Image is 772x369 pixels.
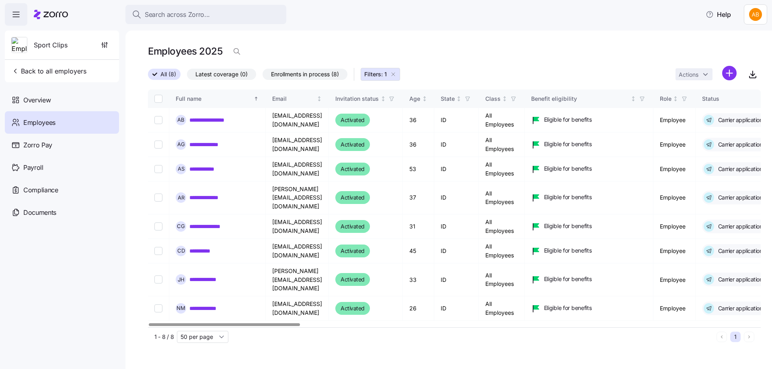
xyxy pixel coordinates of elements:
th: ClassNot sorted [479,90,525,108]
td: Employee [653,296,696,321]
div: Not sorted [422,96,427,102]
div: Benefit eligibility [531,94,629,103]
td: [EMAIL_ADDRESS][DOMAIN_NAME] [266,157,329,181]
th: EmailNot sorted [266,90,329,108]
span: Activated [341,140,365,149]
span: Search across Zorro... [145,10,210,20]
span: Enrollments in process (8) [271,69,339,80]
input: Select record 6 [154,247,162,255]
td: All Employees [479,133,525,157]
span: A G [177,142,185,147]
div: Not sorted [456,96,462,102]
td: Employee [653,239,696,263]
span: Filters: 1 [364,70,387,78]
td: ID [434,296,479,321]
span: Compliance [23,185,58,195]
span: C G [177,224,185,229]
span: Eligible for benefits [544,275,592,283]
td: Employee [653,181,696,214]
td: ID [434,157,479,181]
th: Benefit eligibilityNot sorted [525,90,653,108]
button: Actions [675,68,712,80]
button: Search across Zorro... [125,5,286,24]
td: ID [434,214,479,239]
td: 45 [403,239,434,263]
th: Full nameSorted ascending [169,90,266,108]
td: ID [434,108,479,133]
span: Sport Clips [34,40,68,50]
span: Activated [341,164,365,174]
button: Help [699,6,737,22]
td: [EMAIL_ADDRESS][DOMAIN_NAME] [266,108,329,133]
span: Activated [341,193,365,202]
div: State [441,94,455,103]
td: ID [434,133,479,157]
span: Zorro Pay [23,140,52,150]
td: Employee [653,263,696,296]
div: Class [485,94,501,103]
td: 33 [403,263,434,296]
svg: add icon [722,66,737,80]
a: Employees [5,111,119,134]
input: Select record 2 [154,141,162,149]
span: Payroll [23,163,43,173]
td: Employee [653,214,696,239]
span: Help [706,10,731,19]
span: Activated [341,222,365,231]
span: Eligible for benefits [544,304,592,312]
a: Overview [5,89,119,111]
input: Select record 3 [154,165,162,173]
td: 37 [403,181,434,214]
div: Not sorted [673,96,678,102]
td: All Employees [479,214,525,239]
td: All Employees [479,263,525,296]
input: Select record 7 [154,275,162,283]
td: Employee [653,157,696,181]
span: Activated [341,246,365,256]
td: 26 [403,296,434,321]
td: [EMAIL_ADDRESS][DOMAIN_NAME] [266,133,329,157]
span: Eligible for benefits [544,140,592,148]
td: [PERSON_NAME][EMAIL_ADDRESS][DOMAIN_NAME] [266,181,329,214]
div: Invitation status [335,94,379,103]
div: Not sorted [316,96,322,102]
td: All Employees [479,239,525,263]
span: A S [178,166,185,171]
div: Full name [176,94,252,103]
input: Select record 8 [154,304,162,312]
div: Sorted ascending [253,96,259,102]
th: AgeNot sorted [403,90,434,108]
input: Select record 4 [154,194,162,202]
span: Eligible for benefits [544,193,592,201]
td: Employee [653,133,696,157]
img: 42a6513890f28a9d591cc60790ab6045 [749,8,762,21]
input: Select record 5 [154,222,162,230]
img: Employer logo [12,37,27,53]
span: Actions [679,72,698,77]
div: Email [272,94,315,103]
th: Invitation statusNot sorted [329,90,403,108]
span: Back to all employers [11,66,86,76]
td: [EMAIL_ADDRESS][DOMAIN_NAME] [266,214,329,239]
div: Role [660,94,671,103]
span: Eligible for benefits [544,222,592,230]
span: Activated [341,304,365,313]
span: N M [177,306,185,311]
span: Documents [23,208,56,218]
div: Not sorted [502,96,507,102]
a: Compliance [5,179,119,201]
span: 1 - 8 / 8 [154,333,174,341]
span: A B [177,117,185,122]
a: Zorro Pay [5,134,119,156]
span: A R [178,195,185,200]
span: C D [177,248,185,253]
input: Select all records [154,95,162,103]
td: 31 [403,214,434,239]
td: 36 [403,108,434,133]
span: Employees [23,118,55,128]
td: All Employees [479,181,525,214]
div: Not sorted [380,96,386,102]
th: StateNot sorted [434,90,479,108]
span: All (8) [160,69,176,80]
td: ID [434,239,479,263]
